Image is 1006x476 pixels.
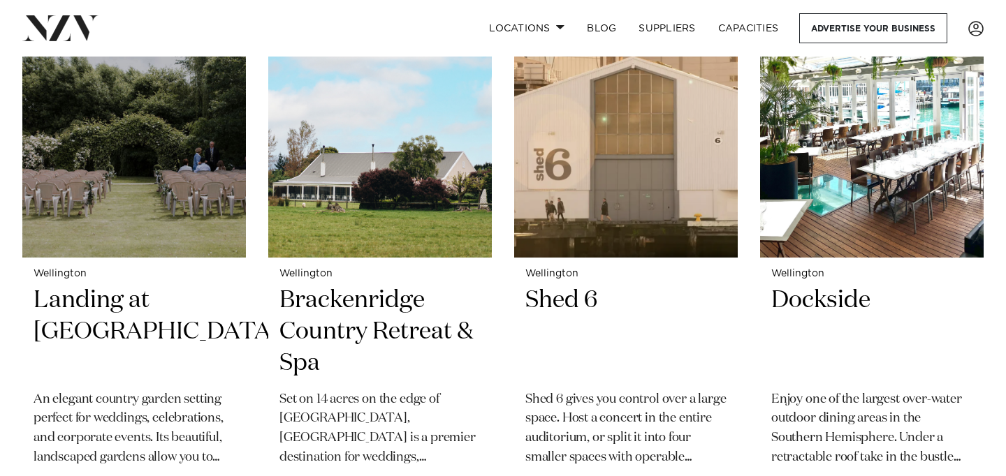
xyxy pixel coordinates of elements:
[279,269,481,279] small: Wellington
[34,285,235,379] h2: Landing at [GEOGRAPHIC_DATA]
[771,269,972,279] small: Wellington
[279,390,481,468] p: Set on 14 acres on the edge of [GEOGRAPHIC_DATA], [GEOGRAPHIC_DATA] is a premier destination for ...
[22,15,99,40] img: nzv-logo.png
[525,285,727,379] h2: Shed 6
[525,390,727,468] p: Shed 6 gives you control over a large space. Host a concert in the entire auditorium, or split it...
[771,285,972,379] h2: Dockside
[576,13,627,43] a: BLOG
[771,390,972,468] p: Enjoy one of the largest over-water outdoor dining areas in the Southern Hemisphere. Under a retr...
[478,13,576,43] a: Locations
[34,390,235,468] p: An elegant country garden setting perfect for weddings, celebrations, and corporate events. Its b...
[707,13,790,43] a: Capacities
[799,13,947,43] a: Advertise your business
[525,269,727,279] small: Wellington
[34,269,235,279] small: Wellington
[627,13,706,43] a: SUPPLIERS
[279,285,481,379] h2: Brackenridge Country Retreat & Spa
